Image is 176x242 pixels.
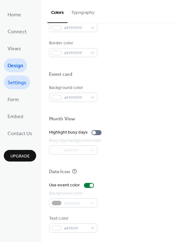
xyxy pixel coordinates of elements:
[49,137,102,144] div: Busy day background color
[4,126,36,140] a: Contact Us
[4,75,30,89] a: Settings
[4,150,36,162] button: Upgrade
[4,41,25,55] a: Views
[49,169,70,175] div: Date Icon
[8,129,32,139] span: Contact Us
[4,92,23,106] a: Form
[49,85,96,91] div: Background color
[49,129,88,136] div: Highlight busy days
[49,71,72,78] div: Event card
[4,8,25,21] a: Home
[49,40,96,47] div: Border color
[8,95,19,105] span: Form
[64,95,87,101] span: #FFFFFFFF
[8,27,27,37] span: Connect
[8,61,23,71] span: Design
[4,25,30,38] a: Connect
[10,153,30,160] span: Upgrade
[8,10,21,20] span: Home
[4,58,27,72] a: Design
[8,112,23,122] span: Embed
[49,215,96,222] div: Text color
[49,190,96,197] div: Background color
[8,44,21,54] span: Views
[64,50,87,57] span: #FFFFFFFF
[8,78,26,88] span: Settings
[4,109,27,123] a: Embed
[49,116,75,123] div: Month View
[64,25,87,31] span: #FFFFFFFF
[64,225,87,232] span: #FFFFFF
[49,182,80,189] div: Use event color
